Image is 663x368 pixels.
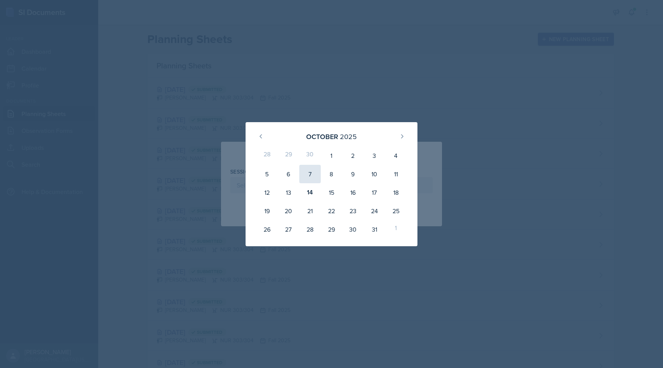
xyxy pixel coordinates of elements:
div: 3 [364,146,385,165]
div: 9 [342,165,364,183]
div: 8 [321,165,342,183]
div: 14 [299,183,321,202]
div: 13 [278,183,299,202]
div: 24 [364,202,385,220]
div: 18 [385,183,407,202]
div: 28 [256,146,278,165]
div: 5 [256,165,278,183]
div: 10 [364,165,385,183]
div: 27 [278,220,299,239]
div: 11 [385,165,407,183]
div: 6 [278,165,299,183]
div: 23 [342,202,364,220]
div: 22 [321,202,342,220]
div: 2025 [340,131,357,142]
div: 19 [256,202,278,220]
div: 16 [342,183,364,202]
div: 12 [256,183,278,202]
div: 31 [364,220,385,239]
div: 30 [342,220,364,239]
div: 20 [278,202,299,220]
div: 29 [321,220,342,239]
div: 25 [385,202,407,220]
div: 17 [364,183,385,202]
div: 2 [342,146,364,165]
div: 7 [299,165,321,183]
div: 29 [278,146,299,165]
div: 4 [385,146,407,165]
div: 30 [299,146,321,165]
div: 1 [385,220,407,239]
div: 21 [299,202,321,220]
div: 28 [299,220,321,239]
div: 1 [321,146,342,165]
div: 26 [256,220,278,239]
div: October [306,131,338,142]
div: 15 [321,183,342,202]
